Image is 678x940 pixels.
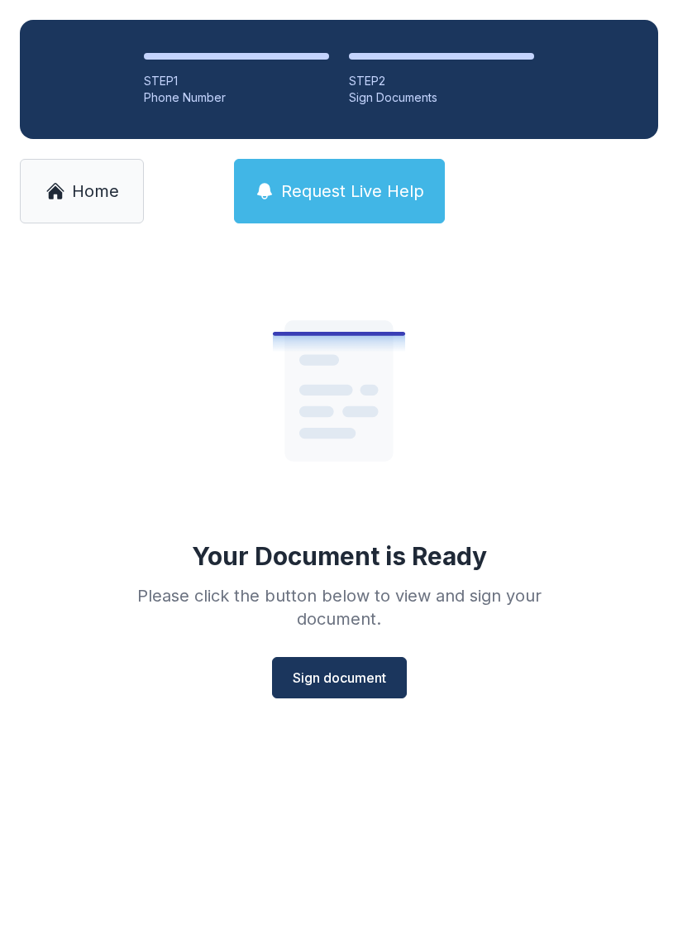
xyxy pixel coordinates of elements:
div: Sign Documents [349,89,534,106]
div: Phone Number [144,89,329,106]
span: Request Live Help [281,180,424,203]
div: STEP 1 [144,73,329,89]
div: STEP 2 [349,73,534,89]
span: Home [72,180,119,203]
span: Sign document [293,668,386,688]
div: Please click the button below to view and sign your document. [101,584,577,631]
div: Your Document is Ready [192,541,487,571]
